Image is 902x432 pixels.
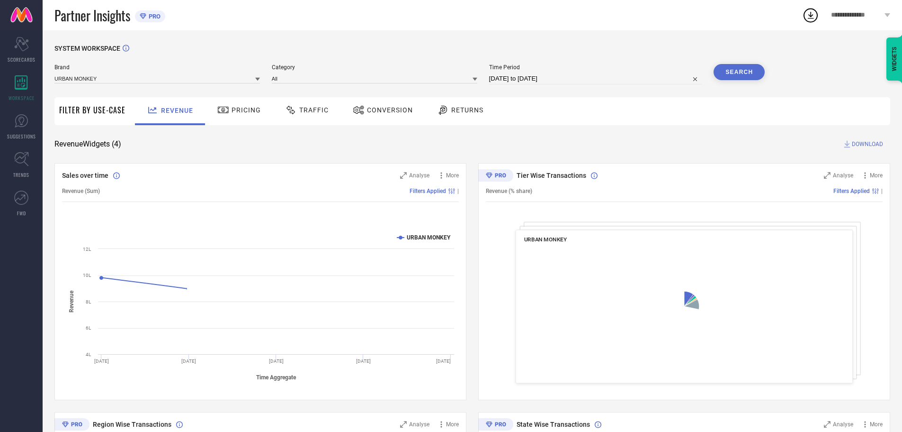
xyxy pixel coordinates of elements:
span: Returns [451,106,483,114]
span: Partner Insights [54,6,130,25]
tspan: Time Aggregate [256,374,296,381]
text: [DATE] [181,358,196,364]
svg: Zoom [824,421,831,428]
span: Pricing [232,106,261,114]
text: 10L [83,273,91,278]
span: Revenue (% share) [486,188,532,194]
span: Revenue (Sum) [62,188,100,194]
text: [DATE] [269,358,284,364]
span: PRO [146,13,161,20]
span: SUGGESTIONS [7,133,36,140]
span: More [446,172,459,179]
div: Premium [478,169,513,184]
text: 4L [86,352,91,357]
button: Search [714,64,765,80]
input: Select time period [489,73,702,84]
text: URBAN MONKEY [407,234,451,241]
span: More [446,421,459,428]
span: Category [272,64,477,71]
span: TRENDS [13,171,29,178]
span: FWD [17,210,26,217]
span: DOWNLOAD [852,139,883,149]
span: More [870,172,883,179]
text: [DATE] [94,358,109,364]
span: Analyse [833,172,853,179]
span: Tier Wise Transactions [517,172,586,179]
text: 12L [83,247,91,252]
span: Conversion [367,106,413,114]
span: Filters Applied [410,188,446,194]
span: Sales over time [62,172,108,179]
text: 6L [86,325,91,331]
div: Open download list [802,7,819,24]
span: Traffic [299,106,329,114]
span: WORKSPACE [9,94,35,101]
span: Region Wise Transactions [93,421,171,428]
text: 8L [86,299,91,304]
span: Time Period [489,64,702,71]
text: [DATE] [436,358,451,364]
tspan: Revenue [68,290,75,313]
span: Revenue [161,107,193,114]
span: Filters Applied [833,188,870,194]
svg: Zoom [400,172,407,179]
svg: Zoom [400,421,407,428]
span: State Wise Transactions [517,421,590,428]
span: Revenue Widgets ( 4 ) [54,139,121,149]
text: [DATE] [356,358,371,364]
span: | [881,188,883,194]
span: Analyse [409,421,429,428]
span: Brand [54,64,260,71]
span: SYSTEM WORKSPACE [54,45,120,52]
span: SCORECARDS [8,56,36,63]
span: Filter By Use-Case [59,104,125,116]
span: More [870,421,883,428]
svg: Zoom [824,172,831,179]
span: | [457,188,459,194]
span: Analyse [833,421,853,428]
span: Analyse [409,172,429,179]
span: URBAN MONKEY [524,236,567,243]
